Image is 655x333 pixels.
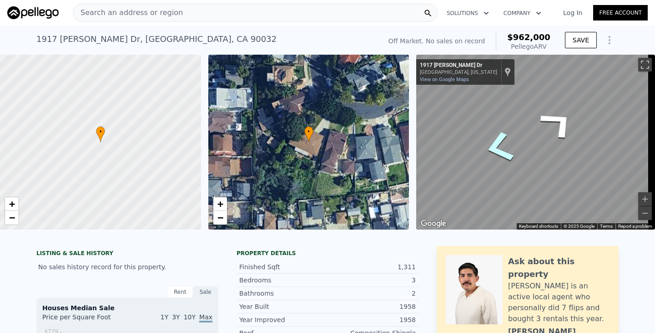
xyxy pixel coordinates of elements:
button: Zoom in [638,192,652,206]
div: • [304,126,313,142]
span: 10Y [184,313,196,321]
div: Ask about this property [508,255,610,281]
span: − [9,212,15,223]
span: 3Y [172,313,180,321]
div: LISTING & SALE HISTORY [36,250,218,259]
a: Zoom in [5,197,19,211]
div: 1917 [PERSON_NAME] Dr [420,62,497,69]
button: SAVE [565,32,597,48]
button: Company [496,5,549,21]
span: • [96,128,105,136]
a: Terms (opens in new tab) [600,224,613,229]
div: Year Improved [239,315,327,324]
a: Zoom out [213,211,227,225]
button: Toggle fullscreen view [638,58,652,72]
a: Free Account [593,5,648,20]
button: Keyboard shortcuts [519,223,558,230]
img: Google [418,218,448,230]
a: Zoom in [213,197,227,211]
div: Bathrooms [239,289,327,298]
button: Solutions [439,5,496,21]
div: • [96,126,105,142]
div: 1958 [327,315,416,324]
div: 1917 [PERSON_NAME] Dr , [GEOGRAPHIC_DATA] , CA 90032 [36,33,277,46]
span: • [304,128,313,136]
div: 1958 [327,302,416,311]
div: [GEOGRAPHIC_DATA], [US_STATE] [420,69,497,75]
a: Show location on map [504,67,511,77]
a: View on Google Maps [420,77,469,82]
span: Max [199,313,212,323]
a: Zoom out [5,211,19,225]
span: $962,000 [507,32,550,42]
div: Sale [193,286,218,298]
div: Houses Median Sale [42,303,212,313]
span: © 2025 Google [564,224,595,229]
span: + [217,198,223,210]
a: Log In [552,8,593,17]
path: Go East, Ronda Dr [525,96,592,150]
button: Show Options [600,31,619,49]
div: 1,311 [327,262,416,272]
div: No sales history record for this property. [36,259,218,275]
span: Search an address or region [73,7,183,18]
div: Street View [416,55,655,230]
img: Pellego [7,6,59,19]
span: 1Y [161,313,168,321]
div: Map [416,55,655,230]
path: Go Northwest, Ronda Dr [473,123,526,172]
a: Open this area in Google Maps (opens a new window) [418,218,448,230]
div: Rent [167,286,193,298]
div: Bedrooms [239,276,327,285]
div: Finished Sqft [239,262,327,272]
span: − [217,212,223,223]
div: 2 [327,289,416,298]
div: Price per Square Foot [42,313,127,327]
div: [PERSON_NAME] is an active local agent who personally did 7 flips and bought 3 rentals this year. [508,281,610,324]
a: Report a problem [618,224,652,229]
div: Property details [237,250,418,257]
button: Zoom out [638,206,652,220]
div: Pellego ARV [507,42,550,51]
div: Off Market. No sales on record [388,36,485,46]
div: Year Built [239,302,327,311]
span: + [9,198,15,210]
div: 3 [327,276,416,285]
